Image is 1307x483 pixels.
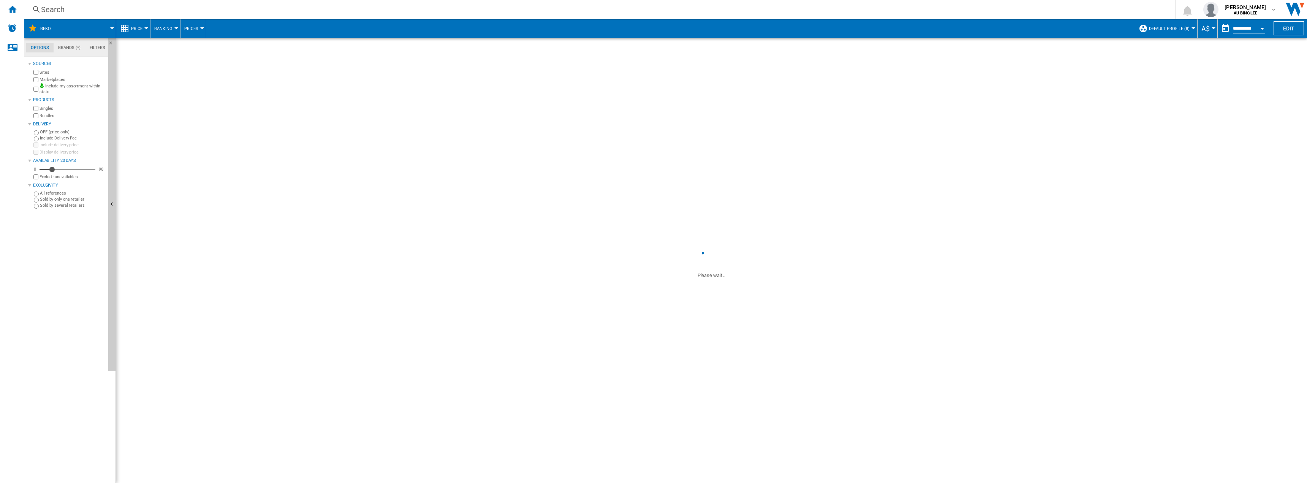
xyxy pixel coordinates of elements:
input: Display delivery price [33,150,38,155]
span: Default profile (8) [1149,26,1190,31]
input: Marketplaces [33,77,38,82]
button: A$ [1201,19,1214,38]
label: Singles [40,106,105,111]
label: OFF (price only) [40,129,105,135]
md-tab-item: Filters [85,43,110,52]
input: Include Delivery Fee [34,136,39,141]
input: Bundles [33,113,38,118]
div: 90 [97,166,105,172]
label: Sold by only one retailer [40,196,105,202]
button: Hide [108,38,117,52]
label: Include delivery price [40,142,105,148]
button: Beko [40,19,59,38]
md-menu: Currency [1198,19,1218,38]
b: AU BINGLEE [1234,11,1257,16]
input: All references [34,192,39,196]
label: Exclude unavailables [40,174,105,180]
button: Open calendar [1255,21,1269,34]
span: Price [131,26,142,31]
button: Edit [1274,21,1304,35]
img: alerts-logo.svg [8,24,17,33]
div: Products [33,97,105,103]
span: A$ [1201,25,1210,33]
span: Prices [184,26,198,31]
div: Search [41,4,1155,15]
div: 0 [32,166,38,172]
div: Sources [33,61,105,67]
label: Sold by several retailers [40,203,105,208]
button: Price [131,19,146,38]
md-tab-item: Brands (*) [54,43,85,52]
button: Ranking [154,19,176,38]
md-slider: Availability [40,166,95,173]
input: Sold by only one retailer [34,198,39,203]
input: Include delivery price [33,143,38,147]
div: Default profile (8) [1139,19,1193,38]
input: Include my assortment within stats [33,84,38,94]
span: [PERSON_NAME] [1225,3,1266,11]
label: Bundles [40,113,105,119]
label: All references [40,190,105,196]
input: Display delivery price [33,174,38,179]
img: mysite-bg-18x18.png [40,83,44,88]
div: Exclusivity [33,182,105,188]
ng-transclude: Please wait... [698,272,726,278]
div: Availability 20 Days [33,158,105,164]
label: Include Delivery Fee [40,135,105,141]
div: Beko [28,19,112,38]
div: Delivery [33,121,105,127]
label: Display delivery price [40,149,105,155]
span: Beko [40,26,51,31]
label: Include my assortment within stats [40,83,105,95]
div: Price [120,19,146,38]
md-tab-item: Options [26,43,54,52]
button: Prices [184,19,202,38]
img: profile.jpg [1203,2,1218,17]
input: Sites [33,70,38,75]
label: Sites [40,70,105,75]
span: Ranking [154,26,172,31]
input: Singles [33,106,38,111]
label: Marketplaces [40,77,105,82]
button: Hide [108,38,116,371]
input: Sold by several retailers [34,204,39,209]
button: md-calendar [1218,21,1233,36]
button: Default profile (8) [1149,19,1193,38]
input: OFF (price only) [34,130,39,135]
